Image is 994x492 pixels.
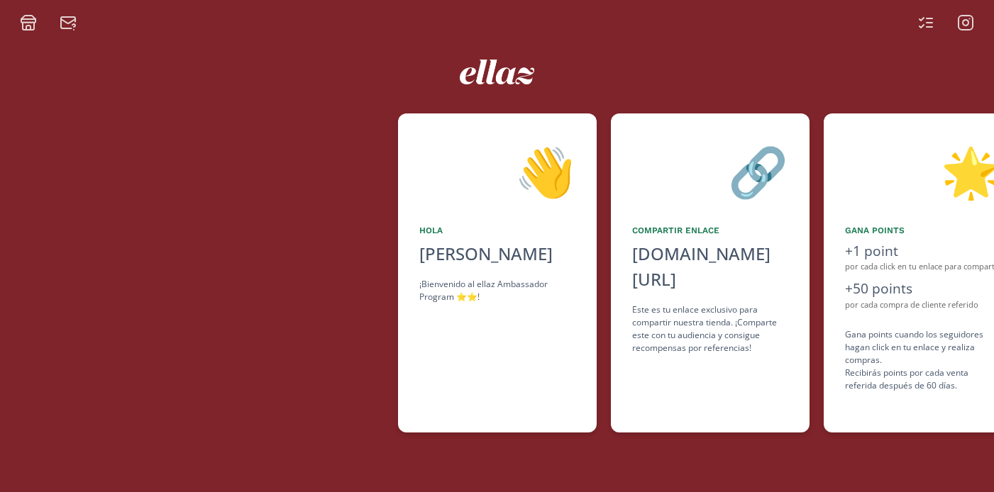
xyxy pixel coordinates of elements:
div: Hola [419,224,575,237]
div: [PERSON_NAME] [419,241,575,267]
div: Compartir Enlace [632,224,788,237]
div: 👋 [419,135,575,207]
div: Este es tu enlace exclusivo para compartir nuestra tienda. ¡Comparte este con tu audiencia y cons... [632,303,788,354]
div: [DOMAIN_NAME][URL] [632,241,788,292]
div: ¡Bienvenido al ellaz Ambassador Program ⭐️⭐️! [419,278,575,303]
img: ew9eVGDHp6dD [460,60,534,84]
div: 🔗 [632,135,788,207]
